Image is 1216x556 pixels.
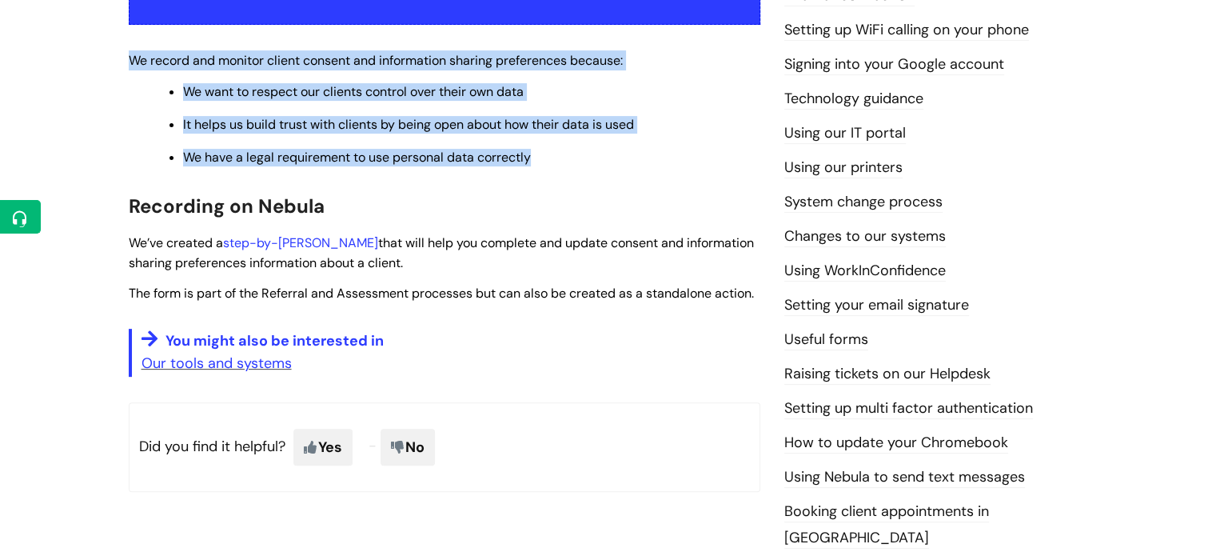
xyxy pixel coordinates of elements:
[129,194,325,218] span: Recording on Nebula
[784,502,989,548] a: Booking client appointments in [GEOGRAPHIC_DATA]
[784,261,946,282] a: Using WorkInConfidence
[784,295,969,316] a: Setting your email signature
[784,330,868,350] a: Useful forms
[129,52,623,69] span: We record and monitor client consent and information sharing preferences because:
[183,116,634,133] span: It helps us build trust with clients by being open about how their data is used
[142,354,292,373] a: Our tools and systems
[784,433,1008,454] a: How to update your Chromebook
[784,192,943,213] a: System change process
[223,234,378,251] a: step-by-[PERSON_NAME]
[784,158,903,178] a: Using our printers
[381,429,435,466] span: No
[183,149,531,166] span: We have a legal requirement to use personal data correctly
[784,398,1033,419] a: Setting up multi factor authentication
[784,226,946,247] a: Changes to our systems
[784,20,1029,41] a: Setting up WiFi calling on your phone
[784,54,1004,75] a: Signing into your Google account
[784,89,923,110] a: Technology guidance
[784,364,991,385] a: Raising tickets on our Helpdesk
[129,285,754,302] span: The form is part of the Referral and Assessment processes but can also be created as a standalone...
[784,467,1025,488] a: Using Nebula to send text messages
[129,402,760,492] p: Did you find it helpful?
[165,331,384,350] span: You might also be interested in
[293,429,353,466] span: Yes
[129,234,754,271] span: We’ve created a that will help you complete and update consent and information sharing preference...
[784,123,906,144] a: Using our IT portal
[183,83,524,100] span: We want to respect our clients control over their own data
